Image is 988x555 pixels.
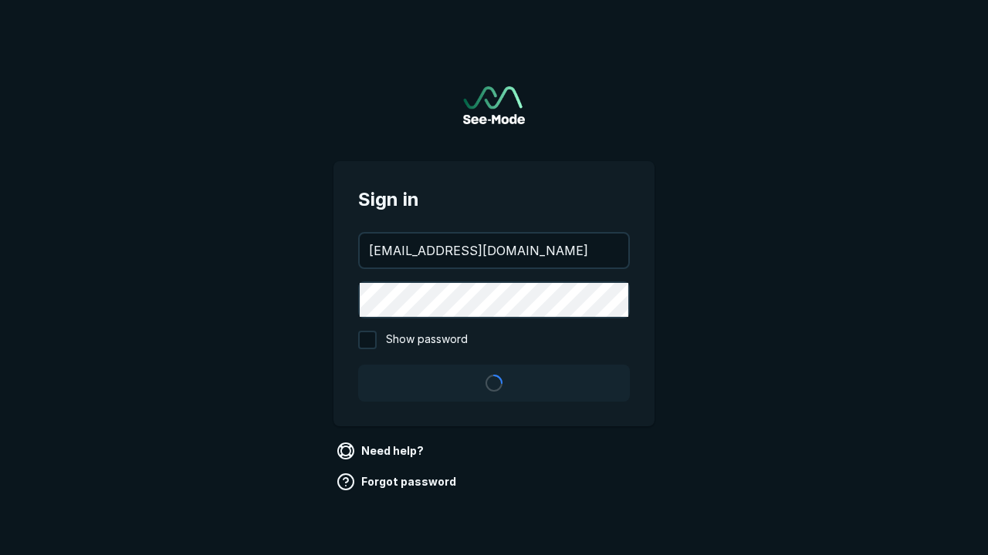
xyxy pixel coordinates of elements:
span: Show password [386,331,468,349]
a: Go to sign in [463,86,525,124]
input: your@email.com [360,234,628,267]
span: Sign in [358,186,630,214]
a: Forgot password [333,469,462,494]
img: See-Mode Logo [463,86,525,124]
a: Need help? [333,439,430,463]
